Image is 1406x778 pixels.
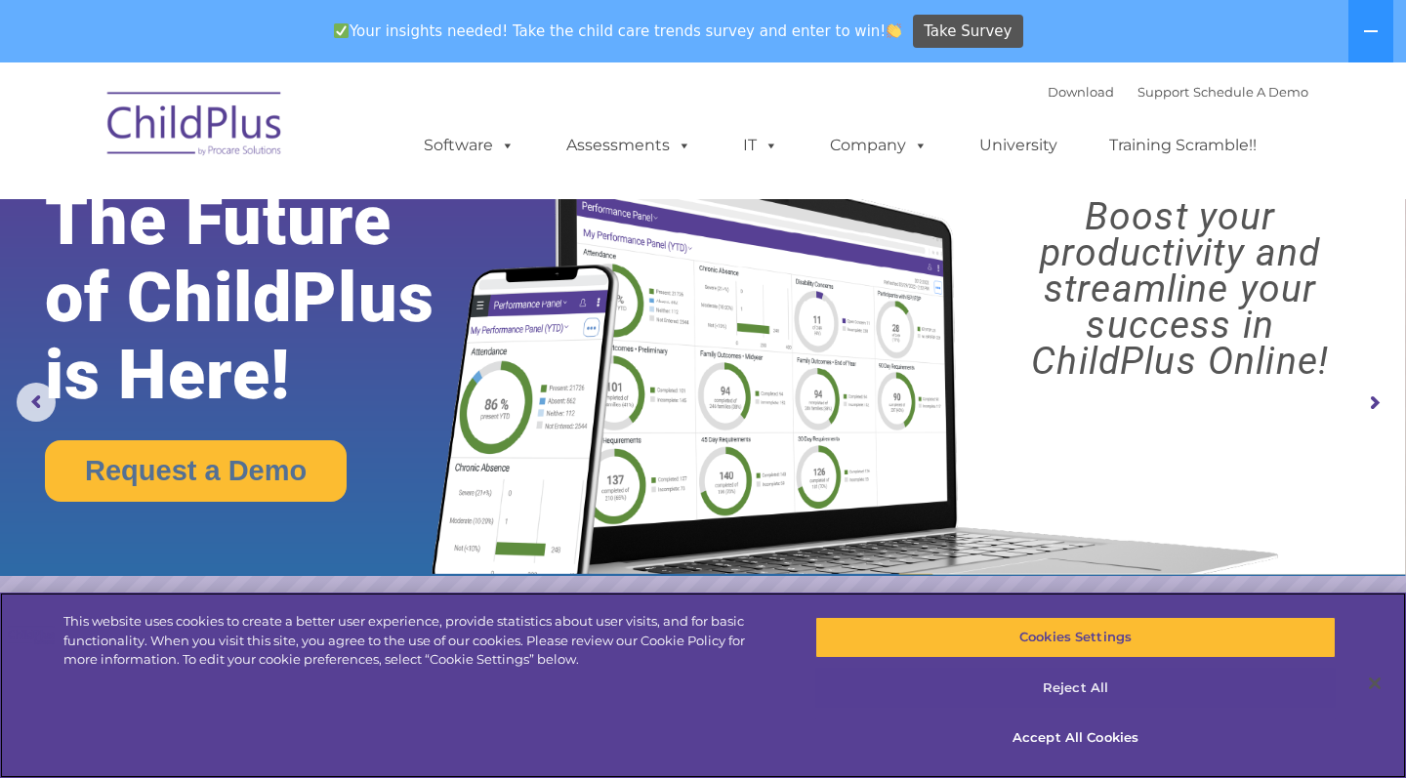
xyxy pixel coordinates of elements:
a: University [960,126,1077,165]
button: Close [1353,662,1396,705]
a: Schedule A Demo [1193,84,1308,100]
div: This website uses cookies to create a better user experience, provide statistics about user visit... [63,612,773,670]
span: Phone number [271,209,354,224]
rs-layer: The Future of ChildPlus is Here! [45,183,494,414]
img: ✅ [334,23,349,38]
a: Assessments [547,126,711,165]
rs-layer: Boost your productivity and streamline your success in ChildPlus Online! [972,199,1388,380]
a: Company [810,126,947,165]
a: IT [724,126,798,165]
a: Training Scramble!! [1090,126,1276,165]
button: Accept All Cookies [815,717,1336,758]
span: Your insights needed! Take the child care trends survey and enter to win! [325,13,910,51]
img: 👏 [887,23,901,38]
a: Support [1137,84,1189,100]
button: Reject All [815,668,1336,709]
a: Software [404,126,534,165]
img: ChildPlus by Procare Solutions [98,78,293,176]
a: Request a Demo [45,440,347,502]
a: Download [1048,84,1114,100]
font: | [1048,84,1308,100]
span: Last name [271,129,331,143]
button: Cookies Settings [815,617,1336,658]
span: Take Survey [924,15,1012,49]
a: Take Survey [913,15,1023,49]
